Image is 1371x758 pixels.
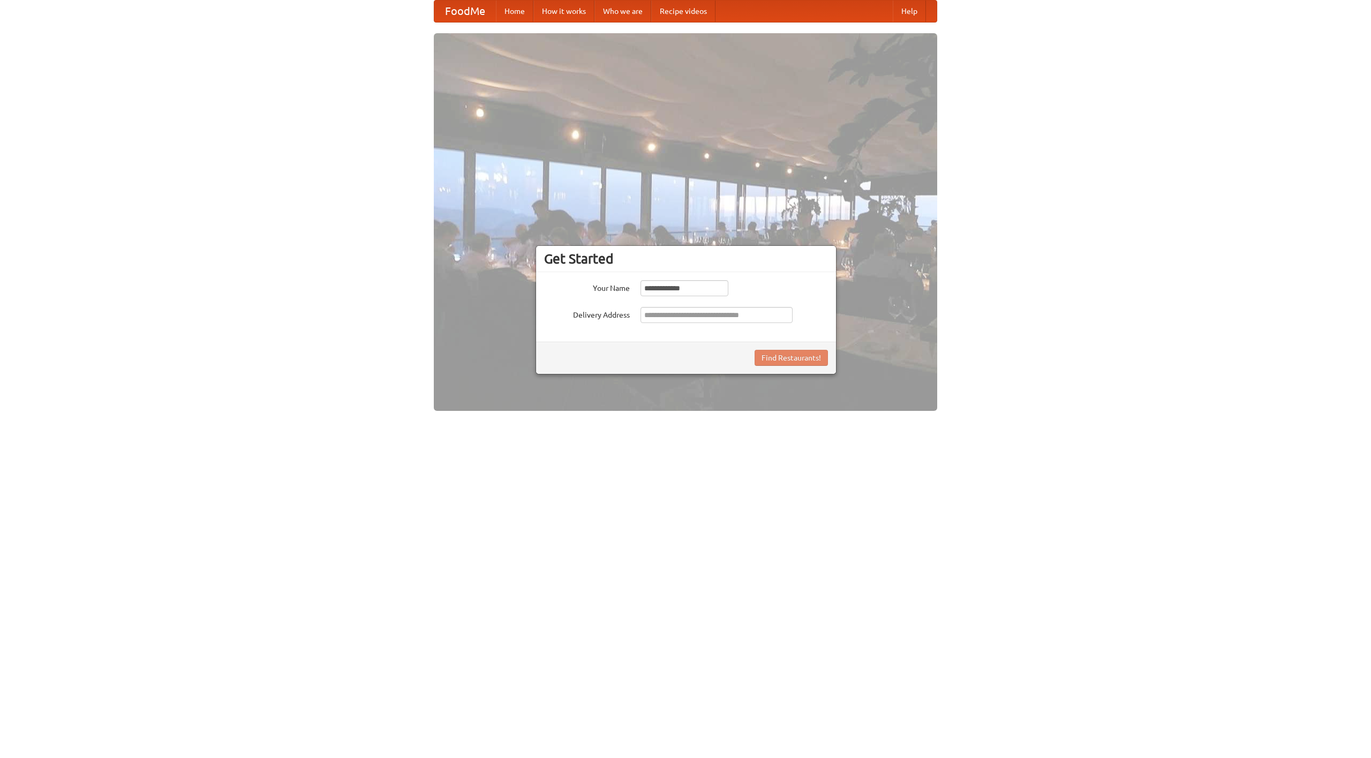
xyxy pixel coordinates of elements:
a: Home [496,1,533,22]
button: Find Restaurants! [755,350,828,366]
a: Help [893,1,926,22]
a: How it works [533,1,594,22]
a: Who we are [594,1,651,22]
h3: Get Started [544,251,828,267]
label: Your Name [544,280,630,294]
a: FoodMe [434,1,496,22]
a: Recipe videos [651,1,715,22]
label: Delivery Address [544,307,630,320]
